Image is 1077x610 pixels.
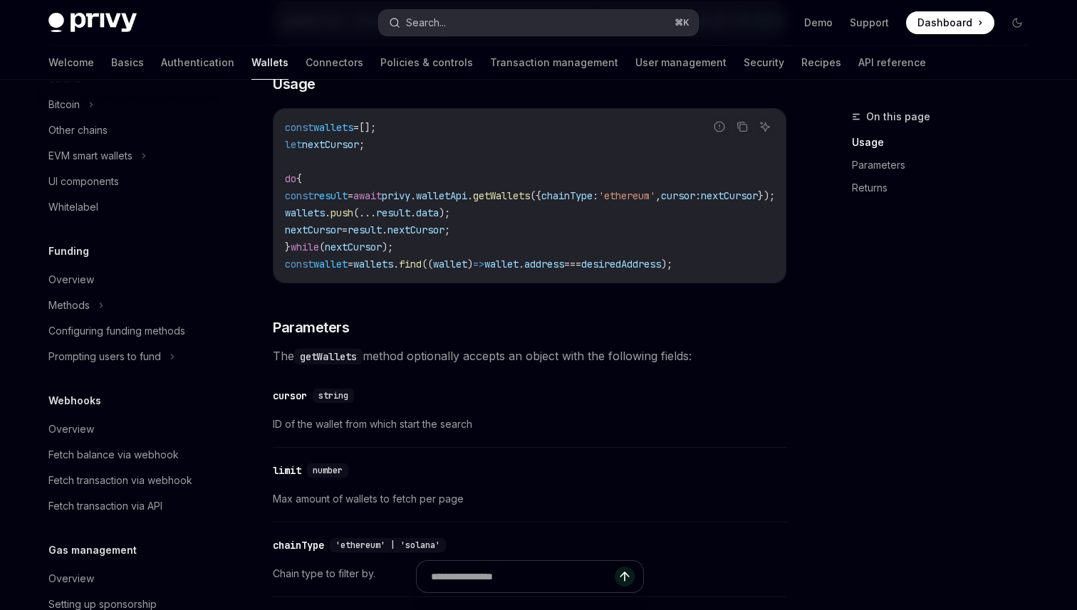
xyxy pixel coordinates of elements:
[467,258,473,270] span: )
[306,46,363,80] a: Connectors
[48,542,137,559] h5: Gas management
[858,46,926,80] a: API reference
[422,258,433,270] span: ((
[530,189,541,202] span: ({
[291,241,319,253] span: while
[48,96,80,113] div: Bitcoin
[48,173,119,190] div: UI components
[655,189,661,202] span: ,
[473,258,484,270] span: =>
[48,421,94,438] div: Overview
[285,172,296,185] span: do
[744,46,784,80] a: Security
[313,189,348,202] span: result
[467,189,473,202] span: .
[353,189,382,202] span: await
[524,258,564,270] span: address
[285,189,313,202] span: const
[48,322,185,340] div: Configuring funding methods
[635,46,727,80] a: User management
[917,16,972,30] span: Dashboard
[399,258,422,270] span: find
[564,258,581,270] span: ===
[353,121,359,134] span: =
[313,465,343,476] span: number
[382,224,387,236] span: .
[906,11,994,34] a: Dashboard
[48,46,94,80] a: Welcome
[285,121,313,134] span: const
[433,258,467,270] span: wallet
[519,258,524,270] span: .
[348,224,382,236] span: result
[850,16,889,30] a: Support
[285,241,291,253] span: }
[273,463,301,478] div: limit
[285,258,313,270] span: const
[598,189,655,202] span: 'ethereum'
[48,243,89,260] h5: Funding
[37,194,219,220] a: Whitelabel
[296,172,302,185] span: {
[273,416,786,433] span: ID of the wallet from which start the search
[37,117,219,143] a: Other chains
[393,258,399,270] span: .
[758,189,775,202] span: });
[801,46,841,80] a: Recipes
[866,108,930,125] span: On this page
[48,348,161,365] div: Prompting users to fund
[273,538,324,552] div: chainType
[379,10,698,36] button: Search...⌘K
[353,258,393,270] span: wallets
[273,389,307,403] div: cursor
[852,154,1040,177] a: Parameters
[48,122,108,139] div: Other chains
[382,241,393,253] span: );
[273,346,786,366] span: The method optionally accepts an object with the following fields:
[410,206,416,219] span: .
[661,258,672,270] span: );
[325,241,382,253] span: nextCursor
[251,46,288,80] a: Wallets
[473,189,530,202] span: getWallets
[342,224,348,236] span: =
[661,189,701,202] span: cursor:
[48,392,101,409] h5: Webhooks
[37,442,219,468] a: Fetch balance via webhook
[37,468,219,493] a: Fetch transaction via webhook
[359,121,376,134] span: [];
[701,189,758,202] span: nextCursor
[348,258,353,270] span: =
[48,271,94,288] div: Overview
[48,570,94,587] div: Overview
[1006,11,1029,34] button: Toggle dark mode
[285,224,342,236] span: nextCursor
[111,46,144,80] a: Basics
[348,189,353,202] span: =
[353,206,359,219] span: (
[37,267,219,293] a: Overview
[416,206,439,219] span: data
[710,117,729,136] button: Report incorrect code
[302,138,359,151] span: nextCursor
[48,498,162,515] div: Fetch transaction via API
[37,416,219,442] a: Overview
[318,390,348,401] span: string
[325,206,331,219] span: .
[733,117,751,136] button: Copy the contents from the code block
[376,206,410,219] span: result
[285,138,302,151] span: let
[48,446,179,463] div: Fetch balance via webhook
[273,490,786,508] span: Max amount of wallets to fetch per page
[359,206,376,219] span: ...
[490,46,618,80] a: Transaction management
[416,189,467,202] span: walletApi
[581,258,661,270] span: desiredAddress
[48,13,137,33] img: dark logo
[331,206,353,219] span: push
[285,206,325,219] span: wallets
[444,224,450,236] span: ;
[359,138,365,151] span: ;
[410,189,416,202] span: .
[852,177,1040,199] a: Returns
